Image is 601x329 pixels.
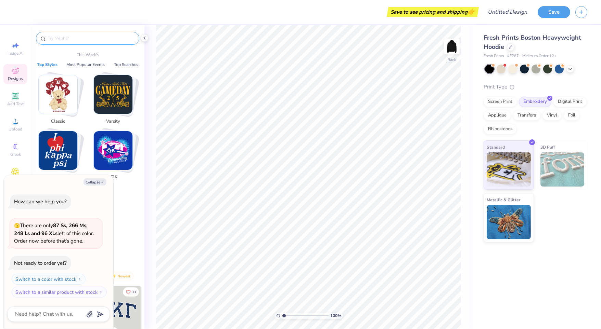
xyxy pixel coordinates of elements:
[542,110,562,121] div: Vinyl
[540,143,555,151] span: 3D Puff
[94,75,132,114] img: Varsity
[35,61,60,68] button: Top Styles
[513,110,540,121] div: Transfers
[487,196,521,203] span: Metallic & Glitter
[39,75,77,114] img: Classic
[487,152,531,187] img: Standard
[487,143,505,151] span: Standard
[94,131,132,170] img: Y2K
[8,51,24,56] span: Image AI
[14,260,67,266] div: Not ready to order yet?
[507,53,519,59] span: # FP87
[487,205,531,239] img: Metallic & Glitter
[14,198,67,205] div: How can we help you?
[39,131,77,170] img: Minimalist
[132,290,136,294] span: 33
[12,274,86,285] button: Switch to a color with stock
[34,75,86,127] button: Stack Card Button Classic
[84,178,106,186] button: Collapse
[7,101,24,107] span: Add Text
[47,118,69,125] span: Classic
[12,287,107,298] button: Switch to a similar product with stock
[123,287,139,297] button: Like
[64,61,107,68] button: Most Popular Events
[519,97,551,107] div: Embroidery
[445,40,459,53] img: Back
[484,83,587,91] div: Print Type
[77,52,99,58] p: This Week's
[10,152,21,157] span: Greek
[34,131,86,183] button: Stack Card Button Minimalist
[540,152,585,187] img: 3D Puff
[484,33,581,51] span: Fresh Prints Boston Heavyweight Hoodie
[484,53,504,59] span: Fresh Prints
[538,6,570,18] button: Save
[3,177,27,188] span: Clipart & logos
[78,277,82,281] img: Switch to a color with stock
[482,5,533,19] input: Untitled Design
[484,124,517,134] div: Rhinestones
[14,222,88,237] strong: 87 Ss, 266 Ms, 248 Ls and 96 XLs
[102,174,124,181] span: Y2K
[99,290,103,294] img: Switch to a similar product with stock
[484,110,511,121] div: Applique
[89,131,141,183] button: Stack Card Button Y2K
[14,222,94,244] span: There are only left of this color. Order now before that's gone.
[112,61,140,68] button: Top Searches
[564,110,580,121] div: Foil
[522,53,557,59] span: Minimum Order: 12 +
[14,222,20,229] span: 🫣
[553,97,587,107] div: Digital Print
[47,35,135,42] input: Try "Alpha"
[89,75,141,127] button: Stack Card Button Varsity
[102,118,124,125] span: Varsity
[484,97,517,107] div: Screen Print
[9,126,22,132] span: Upload
[388,7,477,17] div: Save to see pricing and shipping
[107,272,133,280] div: Newest
[468,8,475,16] span: 👉
[330,313,341,319] span: 100 %
[447,57,456,63] div: Back
[47,174,69,181] span: Minimalist
[8,76,23,81] span: Designs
